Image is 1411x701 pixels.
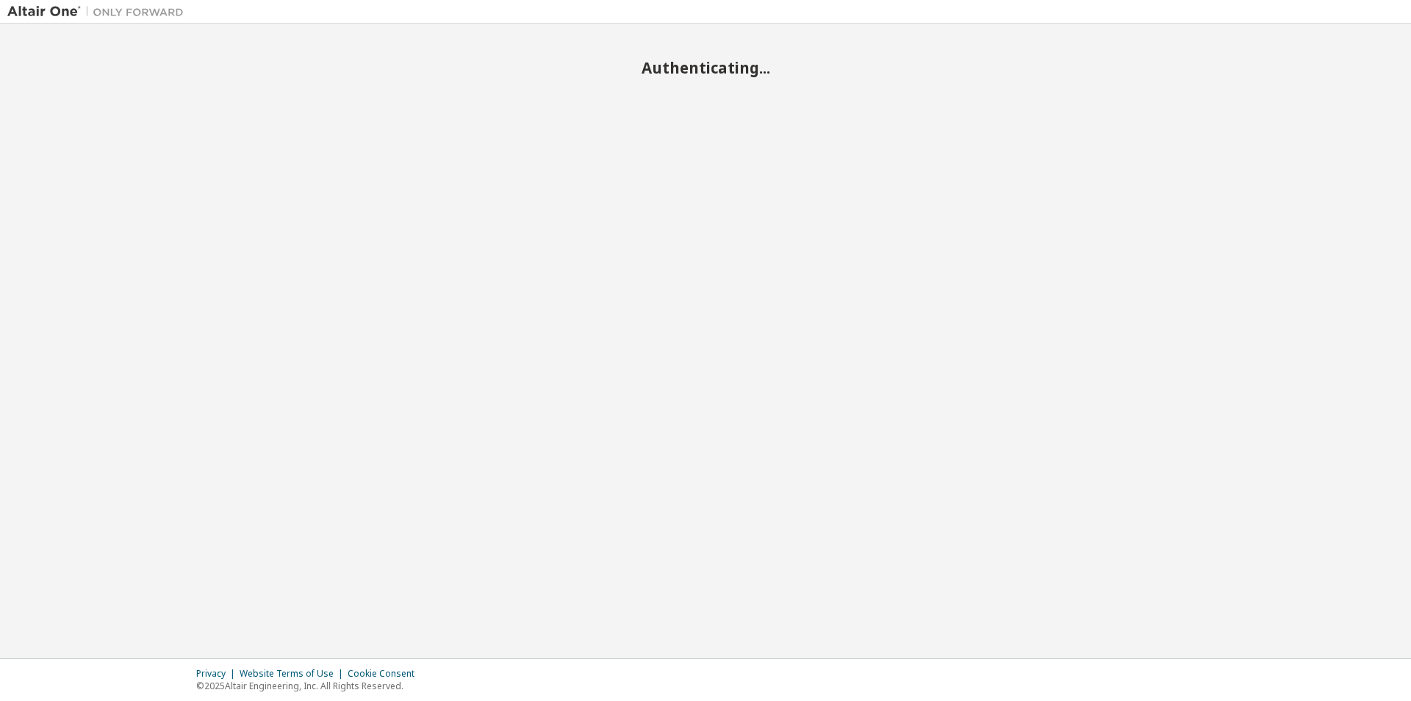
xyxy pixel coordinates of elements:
[7,58,1404,77] h2: Authenticating...
[196,680,423,692] p: © 2025 Altair Engineering, Inc. All Rights Reserved.
[348,668,423,680] div: Cookie Consent
[196,668,240,680] div: Privacy
[7,4,191,19] img: Altair One
[240,668,348,680] div: Website Terms of Use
